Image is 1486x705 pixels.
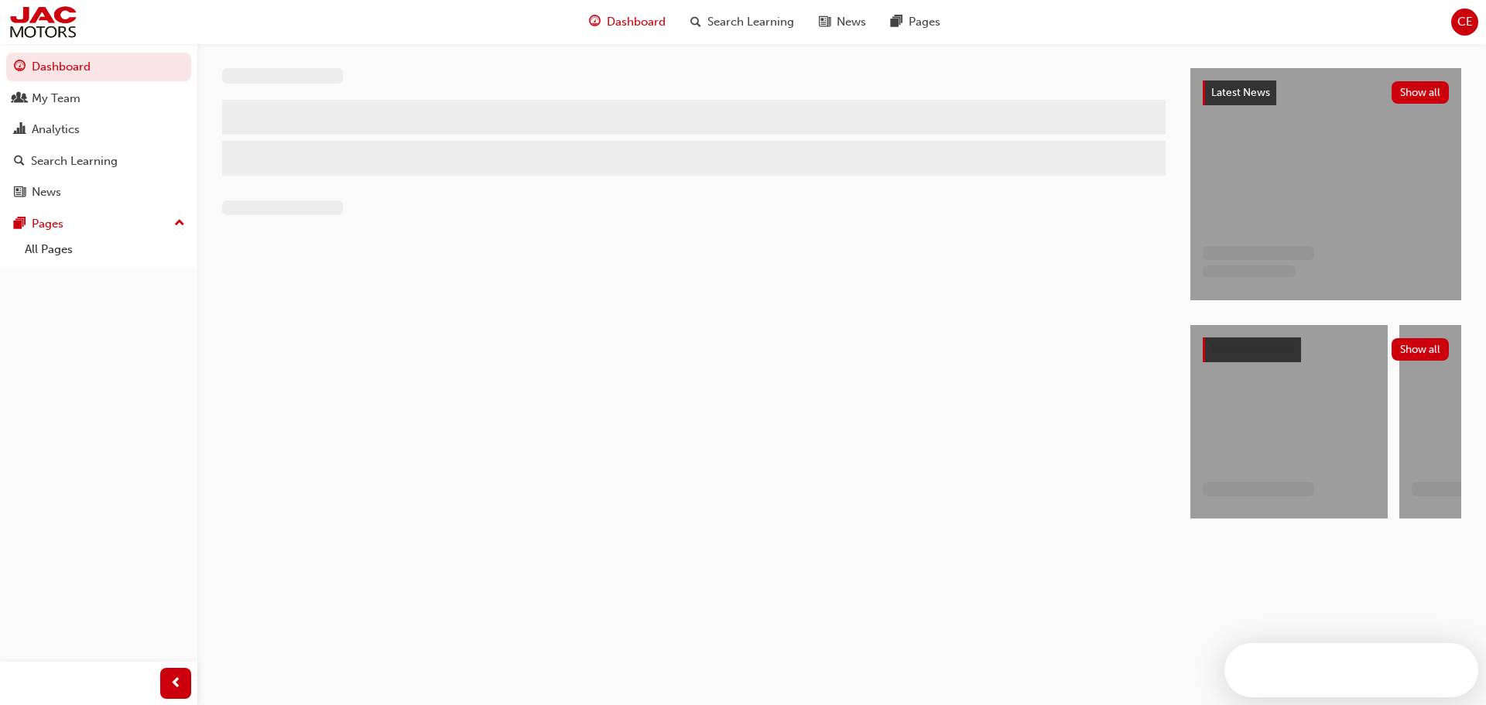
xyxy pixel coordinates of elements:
a: Search Learning [6,147,191,176]
span: news-icon [14,186,26,200]
div: Pages [32,215,63,233]
a: News [6,178,191,207]
span: Pages [909,13,940,31]
a: guage-iconDashboard [577,6,678,38]
span: people-icon [14,92,26,106]
div: My Team [32,90,80,108]
div: News [32,183,61,201]
button: Pages [6,210,191,238]
span: Search Learning [707,13,794,31]
span: up-icon [174,214,185,234]
a: Latest NewsShow all [1203,80,1449,105]
span: guage-icon [589,12,601,32]
button: CE [1451,9,1478,36]
a: My Team [6,84,191,113]
div: Analytics [32,121,80,139]
span: prev-icon [170,674,182,693]
span: search-icon [14,155,25,169]
span: search-icon [690,12,701,32]
button: Show all [1392,338,1450,361]
a: Dashboard [6,53,191,81]
a: Analytics [6,115,191,144]
iframe: Intercom live chat discovery launcher [1224,643,1478,697]
a: All Pages [19,238,191,262]
div: Search Learning [31,152,118,170]
button: Show all [1392,81,1450,104]
span: Dashboard [607,13,666,31]
span: guage-icon [14,60,26,74]
span: pages-icon [891,12,902,32]
span: Latest News [1211,86,1270,99]
a: news-iconNews [806,6,878,38]
span: news-icon [819,12,830,32]
span: CE [1457,13,1473,31]
span: News [837,13,866,31]
span: pages-icon [14,217,26,231]
button: DashboardMy TeamAnalyticsSearch LearningNews [6,50,191,210]
a: search-iconSearch Learning [678,6,806,38]
span: chart-icon [14,123,26,137]
a: Show all [1203,337,1449,362]
img: jac-portal [8,5,78,39]
iframe: Intercom live chat [1433,652,1471,690]
a: pages-iconPages [878,6,953,38]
